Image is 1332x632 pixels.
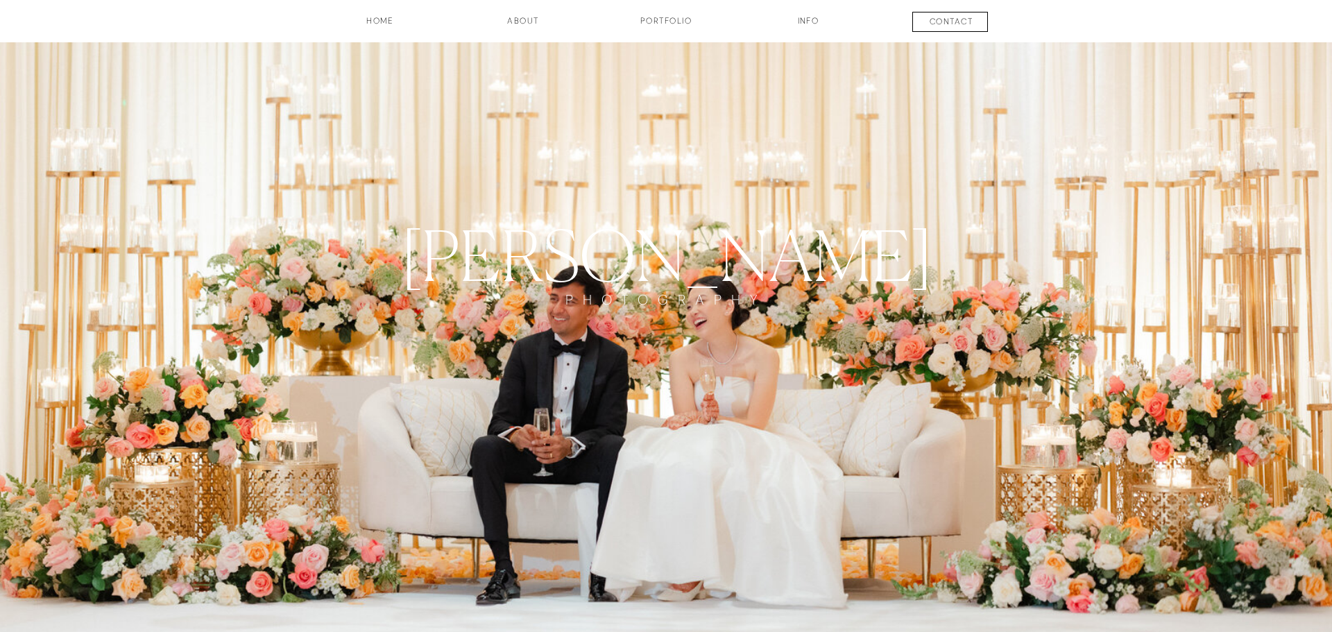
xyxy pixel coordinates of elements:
a: Portfolio [615,15,717,38]
a: [PERSON_NAME] [370,214,963,291]
a: HOME [329,15,432,38]
a: PHOTOGRAPHY [548,291,784,334]
a: INFO [774,15,843,38]
a: contact [900,15,1002,32]
a: about [488,15,558,38]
